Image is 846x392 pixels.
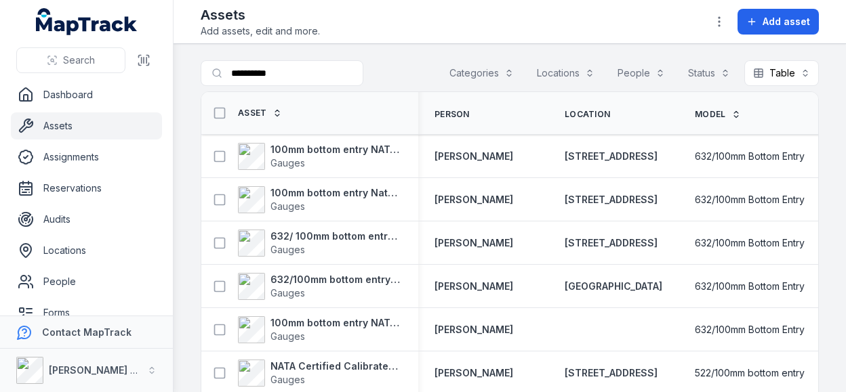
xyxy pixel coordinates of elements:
a: 100mm bottom entry NATA certified gauge (0-2500kpa)Gauges [238,143,402,170]
a: [PERSON_NAME] [435,323,513,336]
span: 632/100mm Bottom Entry [695,280,805,293]
button: People [609,60,674,86]
button: Search [16,47,125,73]
a: 632/ 100mm bottom entry NATA cert gaugeGauges [238,230,402,257]
a: [STREET_ADDRESS] [565,236,658,250]
strong: 100mm bottom entry NATA certified gauge (0-2500kpa) [270,143,402,156]
a: MapTrack [36,8,138,35]
strong: 632/ 100mm bottom entry NATA cert gauge [270,230,402,243]
span: [STREET_ADDRESS] [565,150,658,162]
a: People [11,268,162,295]
a: Reservations [11,175,162,202]
strong: 100mm bottom entry Nata carried gauge (0-2500kpa) [270,186,402,200]
a: Assets [11,112,162,139]
button: Status [679,60,739,86]
span: Gauges [270,330,305,342]
a: [STREET_ADDRESS] [565,193,658,206]
a: 100mm bottom entry NATA cert gaugeGauges [238,316,402,343]
button: Locations [528,60,603,86]
a: [PERSON_NAME] [435,236,513,250]
a: [STREET_ADDRESS] [565,366,658,380]
a: Forms [11,299,162,326]
span: Search [63,53,95,67]
span: Add assets, edit and more. [201,24,320,38]
a: Dashboard [11,81,162,108]
h2: Assets [201,5,320,24]
span: Location [565,109,610,120]
span: Add asset [763,15,810,28]
a: [PERSON_NAME] [435,193,513,206]
span: Gauges [270,287,305,299]
a: Asset [238,108,282,118]
button: Categories [441,60,523,86]
span: [GEOGRAPHIC_DATA] [565,280,662,292]
span: 522/100mm bottom entry [695,366,805,380]
a: [STREET_ADDRESS] [565,150,658,163]
strong: Contact MapTrack [42,326,132,338]
a: [GEOGRAPHIC_DATA] [565,280,662,293]
span: 632/100mm Bottom Entry [695,236,805,250]
span: 632/100mm Bottom Entry [695,193,805,206]
strong: NATA Certified Calibrated Gauge 100mm [270,360,402,373]
a: 100mm bottom entry Nata carried gauge (0-2500kpa)Gauges [238,186,402,213]
span: Gauges [270,244,305,255]
button: Table [744,60,819,86]
span: [STREET_ADDRESS] [565,194,658,205]
button: Add asset [738,9,819,35]
span: Asset [238,108,267,118]
a: Assignments [11,144,162,171]
a: NATA Certified Calibrated Gauge 100mmGauges [238,360,402,387]
a: [PERSON_NAME] [435,280,513,293]
a: [PERSON_NAME] [435,366,513,380]
span: Person [435,109,470,120]
span: Gauges [270,374,305,385]
a: Locations [11,237,162,264]
span: 632/100mm Bottom Entry [695,150,805,163]
span: Model [695,109,726,120]
span: 632/100mm Bottom Entry [695,323,805,336]
a: Audits [11,206,162,233]
span: [STREET_ADDRESS] [565,237,658,248]
span: Gauges [270,157,305,169]
a: Model [695,109,741,120]
span: Gauges [270,200,305,212]
a: 632/100mm bottom entry NATA cert gaugeGauges [238,273,402,300]
strong: 100mm bottom entry NATA cert gauge [270,316,402,330]
span: [STREET_ADDRESS] [565,367,658,378]
strong: 632/100mm bottom entry NATA cert gauge [270,273,402,286]
strong: [PERSON_NAME] Air [49,364,143,376]
a: [PERSON_NAME] [435,150,513,163]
